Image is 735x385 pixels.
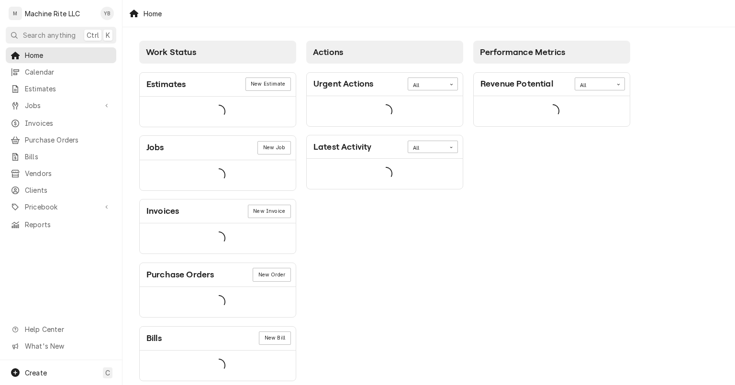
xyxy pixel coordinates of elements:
div: Card Data Filter Control [408,77,458,90]
div: All [580,82,608,89]
span: Loading... [379,164,392,184]
span: Pricebook [25,202,97,212]
div: Machine Rite LLC [25,9,80,19]
div: Card Link Button [253,268,290,281]
span: Calendar [25,67,111,77]
span: Clients [25,185,111,195]
div: Card Header [474,73,630,96]
a: Purchase Orders [6,132,116,148]
span: Work Status [146,47,196,57]
div: Card Data [474,96,630,126]
span: Invoices [25,118,111,128]
span: What's New [25,341,111,351]
span: Vendors [25,168,111,178]
a: Calendar [6,64,116,80]
div: Card Link Button [257,141,290,154]
div: Card Header [140,199,296,223]
span: Loading... [212,229,225,249]
span: K [106,30,110,40]
div: Card Link Button [259,331,290,345]
a: New Order [253,268,290,281]
div: Card Data [140,223,296,253]
a: Go to What's New [6,338,116,354]
div: Card Title [313,141,371,154]
span: C [105,368,110,378]
div: Card Header [140,327,296,351]
div: Card Title [146,205,179,218]
div: Card Column Content [473,64,630,164]
span: Loading... [212,101,225,121]
div: Card Header [307,73,463,96]
div: Card: Estimates [139,72,296,127]
div: Machine Rite LLC's Avatar [9,7,22,20]
div: YB [100,7,114,20]
a: Clients [6,182,116,198]
a: Go to Jobs [6,98,116,113]
div: Card: Invoices [139,199,296,254]
div: Card Title [313,77,373,90]
div: Card Title [146,141,164,154]
a: Estimates [6,81,116,97]
span: Bills [25,152,111,162]
div: Card: Jobs [139,135,296,190]
div: All [413,144,441,152]
span: Create [25,369,47,377]
div: M [9,7,22,20]
div: Card Data [140,287,296,317]
div: Card Title [146,268,214,281]
div: Card Data Filter Control [408,141,458,153]
a: Home [6,47,116,63]
div: Card: Urgent Actions [306,72,463,127]
div: Card Title [480,77,553,90]
span: Purchase Orders [25,135,111,145]
div: Card: Bills [139,326,296,381]
span: Actions [313,47,343,57]
span: Home [25,50,111,60]
div: Card Column Content [139,64,296,381]
span: Jobs [25,100,97,110]
div: Card: Latest Activity [306,135,463,189]
a: Invoices [6,115,116,131]
a: New Estimate [245,77,291,91]
span: Loading... [379,101,392,121]
span: Loading... [546,101,559,121]
span: Estimates [25,84,111,94]
div: Card Column Header [473,41,630,64]
div: Card Header [140,136,296,160]
a: Go to Pricebook [6,199,116,215]
a: New Bill [259,331,290,345]
div: Card Header [307,135,463,159]
span: Loading... [212,165,225,185]
div: Card Data [140,97,296,127]
span: Help Center [25,324,111,334]
div: Card Column Content [306,64,463,189]
a: Vendors [6,165,116,181]
div: Card Link Button [245,77,291,91]
div: Card Data [140,351,296,381]
div: Yumy Breuer's Avatar [100,7,114,20]
div: Card Column Header [306,41,463,64]
div: Card Data Filter Control [575,77,625,90]
span: Loading... [212,292,225,312]
a: New Invoice [248,205,291,218]
div: Card Data [307,159,463,189]
div: Card Data [140,160,296,190]
a: Go to Help Center [6,321,116,337]
span: Loading... [212,355,225,375]
span: Ctrl [87,30,99,40]
button: Search anythingCtrlK [6,27,116,44]
a: Bills [6,149,116,165]
div: Card: Purchase Orders [139,263,296,318]
span: Performance Metrics [480,47,565,57]
div: Card Column Header [139,41,296,64]
span: Search anything [23,30,76,40]
div: Card Title [146,332,162,345]
div: Card: Revenue Potential [473,72,630,127]
div: Card Header [140,263,296,287]
div: All [413,82,441,89]
div: Card Link Button [248,205,291,218]
a: New Job [257,141,290,154]
span: Reports [25,220,111,230]
div: Card Data [307,96,463,126]
div: Card Title [146,78,186,91]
